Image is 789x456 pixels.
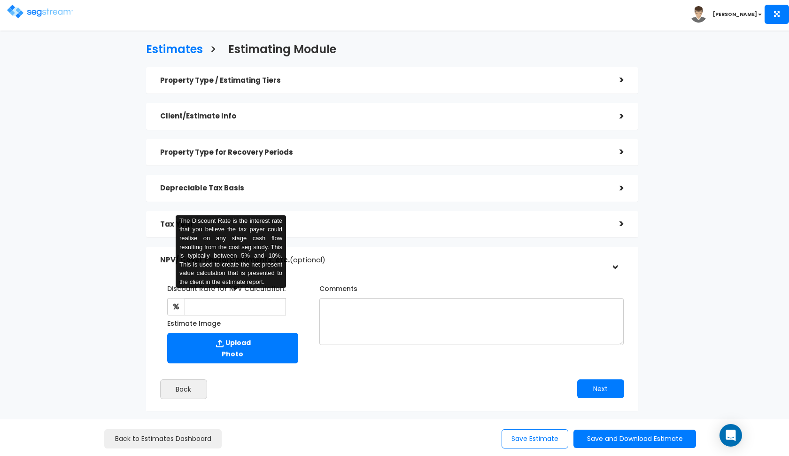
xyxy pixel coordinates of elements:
h5: Property Type for Recovery Periods [160,149,605,157]
div: > [605,181,624,196]
div: Open Intercom Messenger [719,424,742,447]
button: Save and Download Estimate [573,430,696,448]
h5: Client/Estimate Info [160,112,605,120]
div: > [605,217,624,231]
img: logo.png [7,5,73,18]
h3: Estimating Module [228,43,336,58]
div: The Discount Rate is the interest rate that you believe the tax payer could realise on any stage ... [176,215,286,288]
b: [PERSON_NAME] [713,11,757,18]
div: > [605,145,624,159]
label: Estimate Image [167,315,221,328]
h3: Estimates [146,43,203,58]
h5: Depreciable Tax Basis [160,184,605,192]
label: Upload Photo [167,333,298,363]
h5: NPV/ Cover Photo/Comments, etc. [160,256,605,264]
h5: Tax Year [160,220,605,228]
a: Estimating Module [221,34,336,63]
img: avatar.png [690,6,707,23]
div: > [607,251,622,270]
h5: Property Type / Estimating Tiers [160,77,605,85]
a: Estimates [139,34,203,63]
img: Upload Icon [214,338,225,349]
label: Comments [319,281,357,293]
button: Save Estimate [502,429,568,448]
div: > [605,109,624,124]
button: Next [577,379,624,398]
div: > [605,73,624,87]
label: Discount Rate for NPV Calculation: [167,281,286,293]
h3: > [210,43,217,58]
a: Back to Estimates Dashboard [104,429,222,448]
span: (optional) [290,255,325,265]
button: Back [160,379,207,399]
